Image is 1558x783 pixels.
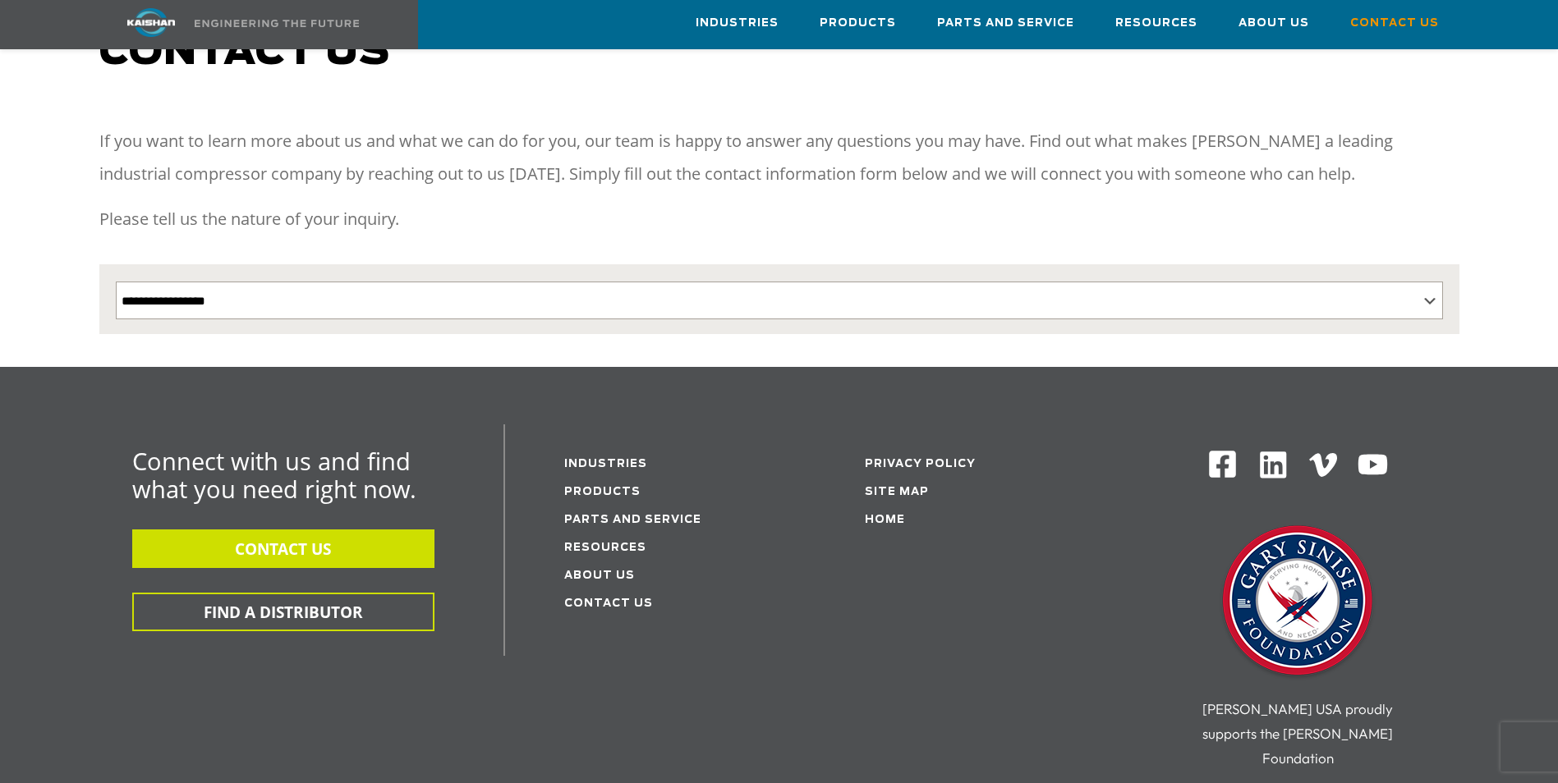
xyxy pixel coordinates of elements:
[1207,449,1238,479] img: Facebook
[1216,520,1380,685] img: Gary Sinise Foundation
[1202,700,1393,767] span: [PERSON_NAME] USA proudly supports the [PERSON_NAME] Foundation
[564,598,653,609] a: Contact Us
[865,459,976,469] a: Privacy Policy
[696,1,779,45] a: Industries
[1239,1,1309,45] a: About Us
[564,543,646,553] a: Resources
[132,529,434,568] button: CONTACT US
[90,8,213,37] img: kaishan logo
[1357,449,1389,481] img: Youtube
[865,487,929,497] a: Site Map
[865,515,905,525] a: Home
[132,445,416,505] span: Connect with us and find what you need right now.
[1309,453,1337,477] img: Vimeo
[99,125,1459,190] p: If you want to learn more about us and what we can do for you, our team is happy to answer any qu...
[937,1,1074,45] a: Parts and Service
[1115,14,1197,33] span: Resources
[1350,14,1439,33] span: Contact Us
[564,570,635,581] a: About Us
[937,14,1074,33] span: Parts and Service
[820,1,896,45] a: Products
[564,459,647,469] a: Industries
[1350,1,1439,45] a: Contact Us
[564,487,641,497] a: Products
[99,203,1459,236] p: Please tell us the nature of your inquiry.
[820,14,896,33] span: Products
[1257,449,1289,481] img: Linkedin
[99,33,390,72] span: Contact us
[195,20,359,27] img: Engineering the future
[1115,1,1197,45] a: Resources
[1239,14,1309,33] span: About Us
[564,515,701,525] a: Parts and service
[696,14,779,33] span: Industries
[132,593,434,631] button: FIND A DISTRIBUTOR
